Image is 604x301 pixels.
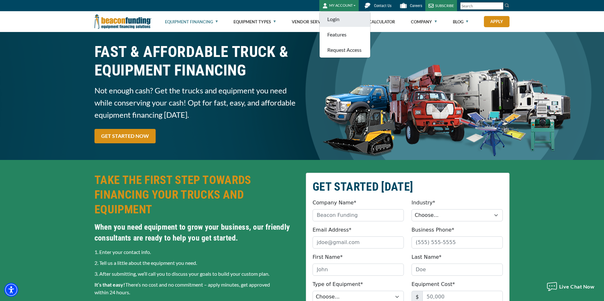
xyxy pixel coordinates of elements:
input: Doe [412,264,503,276]
span: Live Chat Now [559,283,595,289]
p: There’s no cost and no commitment – apply minutes, get approved within 24 hours. [94,281,298,296]
input: Beacon Funding [313,209,404,221]
button: Live Chat Now [543,277,598,296]
a: Login [320,12,370,27]
a: Blog [453,12,468,32]
img: Beacon Funding Corporation logo [94,11,151,32]
a: Company [411,12,437,32]
a: GET STARTED NOW [94,129,156,143]
label: Last Name* [412,253,442,261]
span: Contact Us [374,4,391,8]
span: Not enough cash? Get the trucks and equipment you need while conserving your cash! Opt for fast, ... [94,84,298,121]
h1: FAST & AFFORDABLE TRUCK & [94,43,298,80]
span: EQUIPMENT FINANCING [94,61,298,80]
span: Careers [410,4,422,8]
p: 1. Enter your contact info. [94,248,298,256]
a: Vendor Services [292,12,334,32]
h2: GET STARTED [DATE] [313,179,503,194]
label: Business Phone* [412,226,454,234]
p: 2. Tell us a little about the equipment you need. [94,259,298,267]
a: Request Access [320,42,370,58]
a: Apply [484,16,510,27]
img: Search [504,3,510,8]
h4: When you need equipment to grow your business, our friendly consultants are ready to help you get... [94,222,298,243]
div: Accessibility Menu [4,283,18,297]
strong: It’s that easy! [94,281,125,288]
label: Industry* [412,199,435,207]
h2: TAKE THE FIRST STEP TOWARDS FINANCING YOUR TRUCKS AND EQUIPMENT [94,173,298,217]
input: John [313,264,404,276]
a: Finance Calculator [350,12,395,32]
a: Equipment Financing [165,12,218,32]
a: Clear search text [497,4,502,9]
p: 3. After submitting, we’ll call you to discuss your goals to build your custom plan. [94,270,298,278]
label: Company Name* [313,199,356,207]
label: First Name* [313,253,343,261]
a: Equipment Types [233,12,276,32]
label: Equipment Cost* [412,281,455,288]
input: (555) 555-5555 [412,236,503,249]
input: jdoe@gmail.com [313,236,404,249]
label: Type of Equipment* [313,281,363,288]
label: Email Address* [313,226,351,234]
input: Search [460,2,503,10]
a: Features [320,27,370,42]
